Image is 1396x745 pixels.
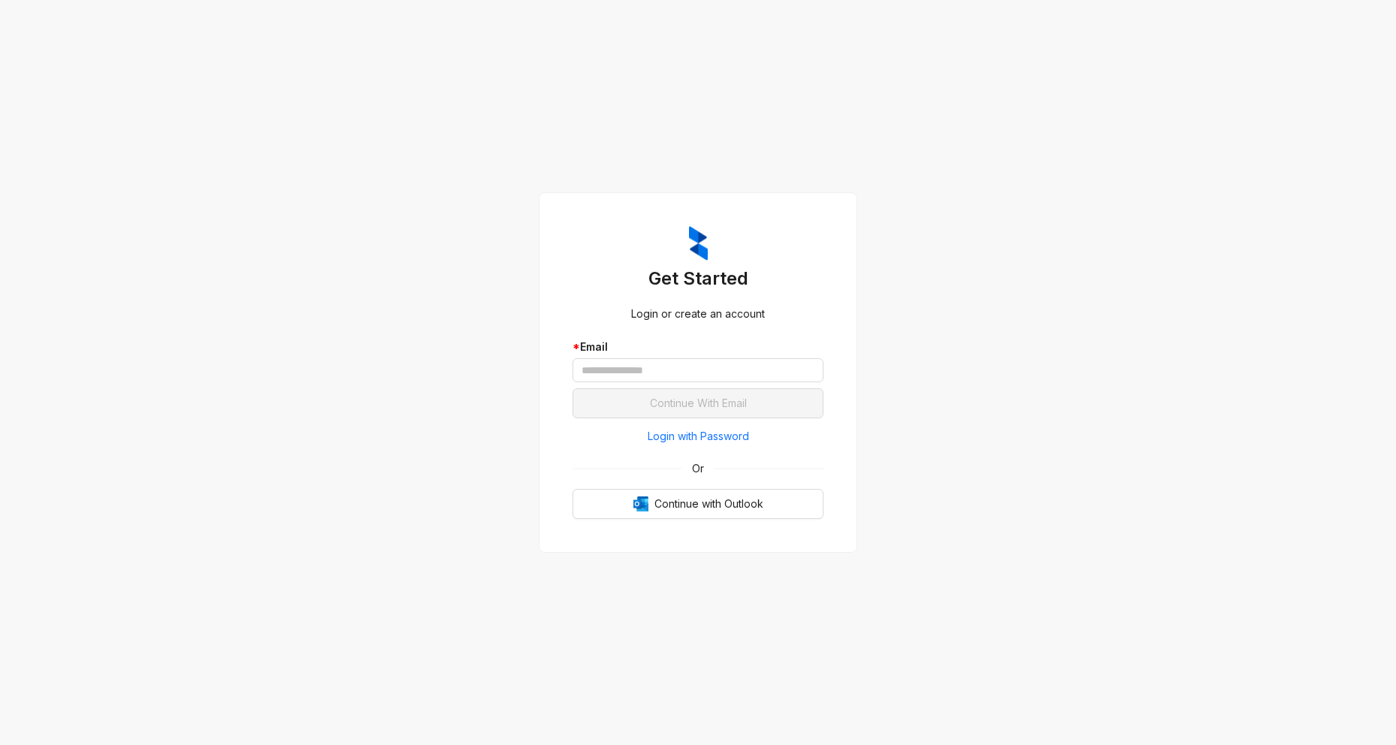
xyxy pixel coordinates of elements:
[573,489,823,519] button: OutlookContinue with Outlook
[573,339,823,355] div: Email
[573,424,823,448] button: Login with Password
[633,496,648,511] img: Outlook
[573,388,823,418] button: Continue With Email
[648,428,749,445] span: Login with Password
[681,460,715,477] span: Or
[689,226,708,261] img: ZumaIcon
[573,267,823,291] h3: Get Started
[573,306,823,322] div: Login or create an account
[654,496,763,512] span: Continue with Outlook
